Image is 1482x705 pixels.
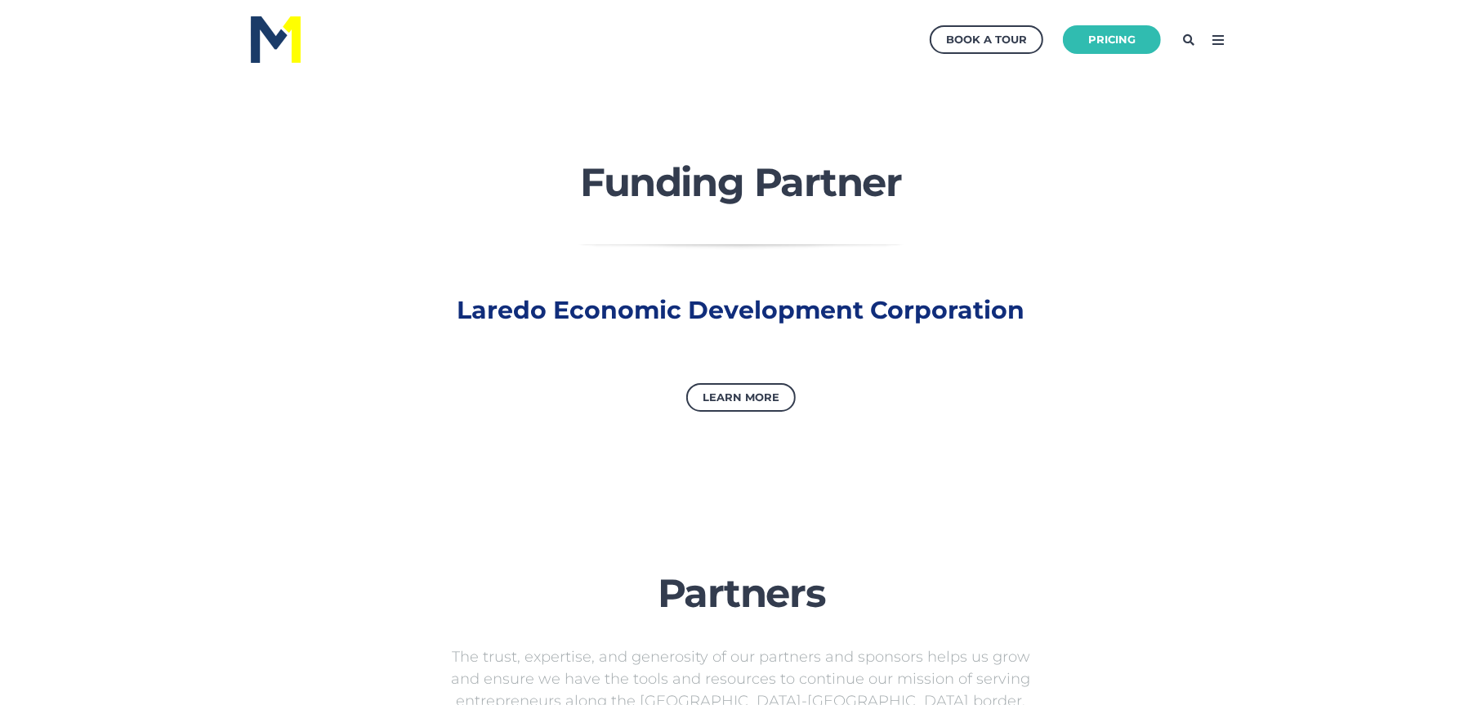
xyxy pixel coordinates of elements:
a: Learn More [686,383,796,412]
a: Book a Tour [930,25,1043,54]
div: Book a Tour [946,29,1027,50]
a: Pricing [1063,25,1161,54]
img: M1 Logo - Blue Letters - for Light Backgrounds [251,16,301,63]
h1: Funding Partner [439,161,1043,204]
h1: Partners [439,572,1043,615]
a: Laredo Economic Development Corporation [458,295,1025,325]
div: Learn More [703,387,779,408]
